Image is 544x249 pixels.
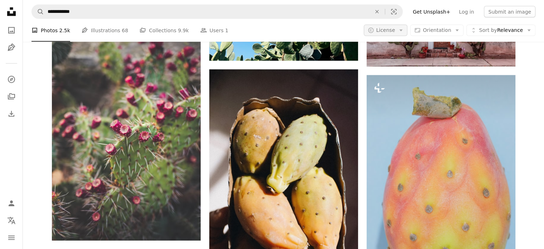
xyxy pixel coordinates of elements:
[32,5,44,18] button: Search Unsplash
[364,24,408,36] button: License
[31,4,403,19] form: Find visuals sitewide
[4,23,19,37] a: Photos
[122,26,128,34] span: 68
[408,6,455,17] a: Get Unsplash+
[376,27,395,33] span: License
[466,24,535,36] button: Sort byRelevance
[484,6,535,17] button: Submit an image
[479,27,497,33] span: Sort by
[385,5,402,18] button: Visual search
[369,5,385,18] button: Clear
[410,24,464,36] button: Orientation
[209,198,358,205] a: a person holding a bunch of fruit in their hand
[4,106,19,121] a: Download History
[82,19,128,42] a: Illustrations 68
[4,72,19,86] a: Explore
[52,17,201,240] img: pink flowers with green leaves
[178,26,188,34] span: 9.9k
[4,4,19,20] a: Home — Unsplash
[4,89,19,104] a: Collections
[455,6,478,17] a: Log in
[367,183,515,190] a: A close up of a fruit on a blue background
[423,27,451,33] span: Orientation
[4,213,19,228] button: Language
[225,26,228,34] span: 1
[139,19,188,42] a: Collections 9.9k
[200,19,229,42] a: Users 1
[4,40,19,54] a: Illustrations
[52,125,201,131] a: pink flowers with green leaves
[479,27,523,34] span: Relevance
[4,196,19,210] a: Log in / Sign up
[4,230,19,245] button: Menu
